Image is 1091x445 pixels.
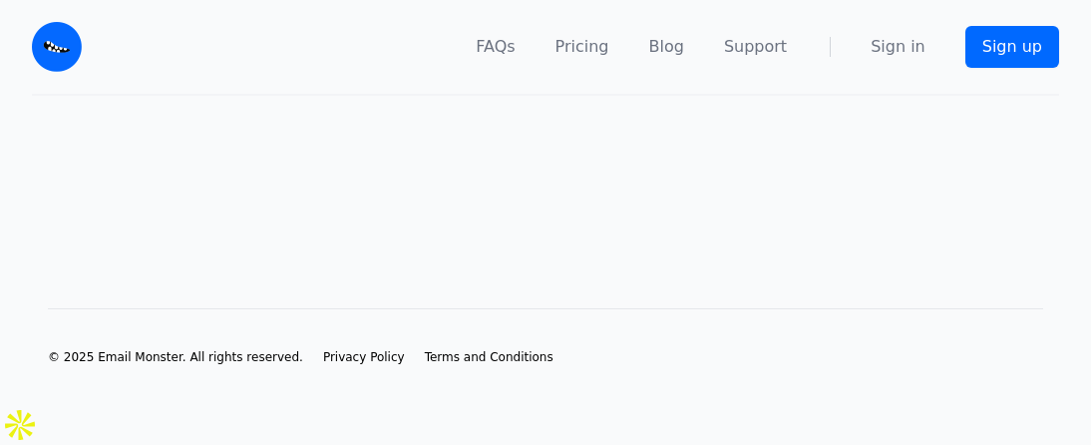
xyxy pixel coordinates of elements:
[323,350,405,364] span: Privacy Policy
[871,35,925,59] a: Sign in
[724,35,787,59] a: Support
[32,22,82,72] img: Email Monster
[965,26,1059,68] a: Sign up
[48,349,303,365] li: © 2025 Email Monster. All rights reserved.
[649,35,684,59] a: Blog
[425,349,553,365] a: Terms and Conditions
[476,35,515,59] a: FAQs
[555,35,609,59] a: Pricing
[323,349,405,365] a: Privacy Policy
[425,350,553,364] span: Terms and Conditions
